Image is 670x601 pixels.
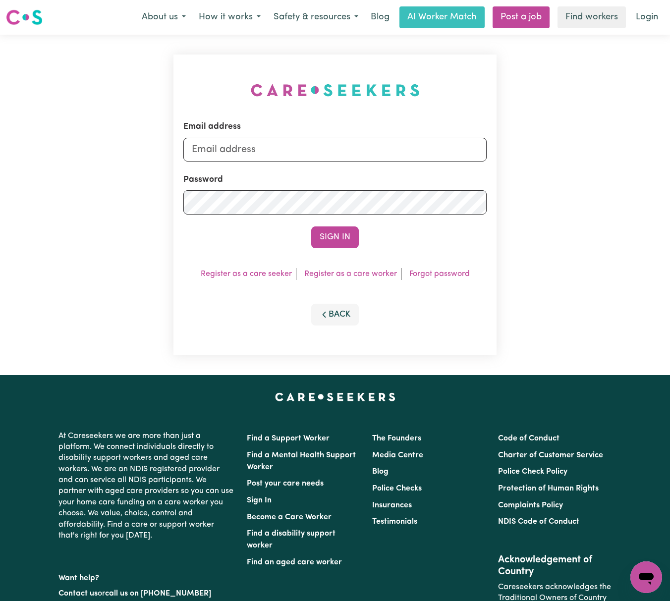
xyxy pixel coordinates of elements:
[267,7,365,28] button: Safety & resources
[247,496,272,504] a: Sign In
[58,590,98,598] a: Contact us
[372,485,422,492] a: Police Checks
[372,501,412,509] a: Insurances
[498,485,599,492] a: Protection of Human Rights
[275,393,395,401] a: Careseekers home page
[498,468,567,476] a: Police Check Policy
[630,6,664,28] a: Login
[247,435,330,442] a: Find a Support Worker
[498,451,603,459] a: Charter of Customer Service
[365,6,395,28] a: Blog
[372,468,389,476] a: Blog
[399,6,485,28] a: AI Worker Match
[58,427,235,546] p: At Careseekers we are more than just a platform. We connect individuals directly to disability su...
[493,6,550,28] a: Post a job
[183,173,223,186] label: Password
[498,501,563,509] a: Complaints Policy
[201,270,292,278] a: Register as a care seeker
[498,518,579,526] a: NDIS Code of Conduct
[247,558,342,566] a: Find an aged care worker
[311,304,359,326] button: Back
[372,435,421,442] a: The Founders
[183,120,241,133] label: Email address
[247,480,324,488] a: Post your care needs
[6,8,43,26] img: Careseekers logo
[304,270,397,278] a: Register as a care worker
[247,530,335,549] a: Find a disability support worker
[183,138,487,162] input: Email address
[558,6,626,28] a: Find workers
[409,270,470,278] a: Forgot password
[247,451,356,471] a: Find a Mental Health Support Worker
[6,6,43,29] a: Careseekers logo
[247,513,332,521] a: Become a Care Worker
[372,518,417,526] a: Testimonials
[372,451,423,459] a: Media Centre
[311,226,359,248] button: Sign In
[630,561,662,593] iframe: Button to launch messaging window
[58,569,235,584] p: Want help?
[498,435,559,442] a: Code of Conduct
[498,554,612,578] h2: Acknowledgement of Country
[135,7,192,28] button: About us
[105,590,211,598] a: call us on [PHONE_NUMBER]
[192,7,267,28] button: How it works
